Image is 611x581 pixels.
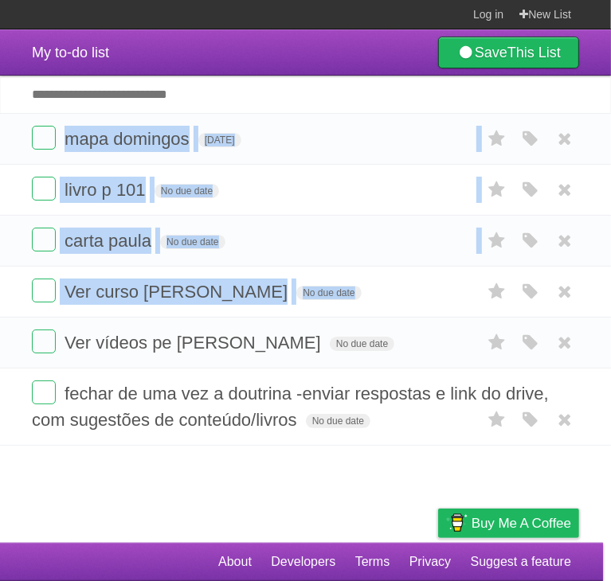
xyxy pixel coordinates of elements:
[355,547,390,577] a: Terms
[65,180,150,200] span: livro p 101
[218,547,252,577] a: About
[438,37,579,68] a: SaveThis List
[471,547,571,577] a: Suggest a feature
[482,329,512,356] label: Star task
[160,235,225,249] span: No due date
[482,228,512,254] label: Star task
[507,45,561,60] b: This List
[32,177,56,201] label: Done
[271,547,335,577] a: Developers
[296,286,361,300] span: No due date
[409,547,451,577] a: Privacy
[32,45,109,60] span: My to-do list
[306,414,370,428] span: No due date
[482,279,512,305] label: Star task
[32,380,56,404] label: Done
[438,509,579,538] a: Buy me a coffee
[155,184,219,198] span: No due date
[482,126,512,152] label: Star task
[65,129,194,149] span: mapa domingos
[32,228,56,252] label: Done
[446,509,468,536] img: Buy me a coffee
[65,282,292,302] span: Ver curso [PERSON_NAME]
[65,333,325,353] span: Ver vídeos pe [PERSON_NAME]
[32,279,56,302] label: Done
[198,133,241,147] span: [DATE]
[482,177,512,203] label: Star task
[472,509,571,537] span: Buy me a coffee
[482,407,512,433] label: Star task
[65,231,155,251] span: carta paula
[32,126,56,150] label: Done
[330,337,394,351] span: No due date
[32,329,56,353] label: Done
[32,384,549,430] span: fechar de uma vez a doutrina -enviar respostas e link do drive, com sugestões de conteúdo/livros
